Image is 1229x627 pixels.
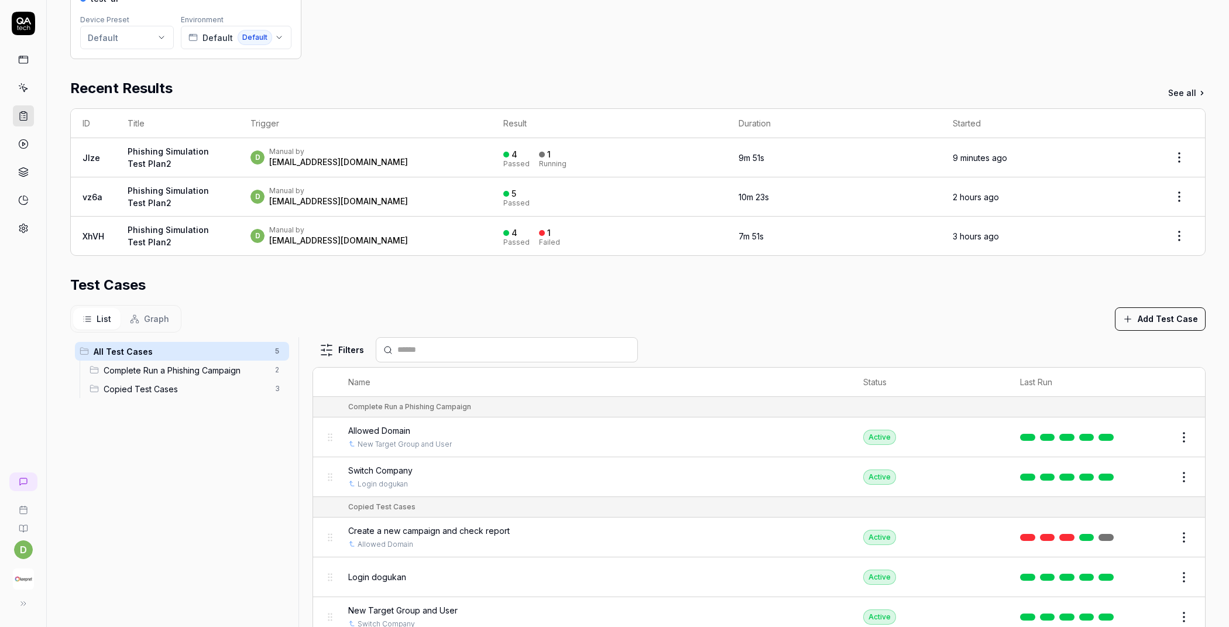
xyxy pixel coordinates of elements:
[863,530,896,545] div: Active
[313,557,1205,597] tr: Login dogukanActive
[181,26,291,49] button: DefaultDefault
[539,160,567,167] div: Running
[348,502,416,512] div: Copied Test Cases
[492,109,726,138] th: Result
[503,200,530,207] div: Passed
[269,235,408,246] div: [EMAIL_ADDRESS][DOMAIN_NAME]
[73,308,121,330] button: List
[348,604,458,616] span: New Target Group and User
[511,189,516,199] div: 5
[144,313,169,325] span: Graph
[863,570,896,585] div: Active
[128,186,209,208] a: Phishing Simulation Test Plan2
[128,225,209,247] a: Phishing Simulation Test Plan2
[239,109,492,138] th: Trigger
[269,147,408,156] div: Manual by
[313,457,1205,497] tr: Switch CompanyLogin dogukanActive
[739,231,764,241] time: 7m 51s
[863,609,896,625] div: Active
[116,109,239,138] th: Title
[104,364,268,376] span: Complete Run a Phishing Campaign
[503,239,530,246] div: Passed
[270,363,284,377] span: 2
[511,228,517,238] div: 4
[863,430,896,445] div: Active
[88,32,118,44] div: Default
[269,186,408,196] div: Manual by
[70,78,173,99] h2: Recent Results
[941,109,1154,138] th: Started
[1008,368,1130,397] th: Last Run
[539,239,560,246] div: Failed
[71,109,116,138] th: ID
[852,368,1008,397] th: Status
[269,156,408,168] div: [EMAIL_ADDRESS][DOMAIN_NAME]
[83,153,100,163] a: Jlze
[80,15,129,24] label: Device Preset
[313,338,371,362] button: Filters
[269,225,408,235] div: Manual by
[337,368,852,397] th: Name
[83,192,102,202] a: vz6a
[358,479,408,489] a: Login dogukan
[511,149,517,160] div: 4
[953,231,999,241] time: 3 hours ago
[953,153,1007,163] time: 9 minutes ago
[547,228,551,238] div: 1
[348,424,410,437] span: Allowed Domain
[13,568,34,590] img: Keepnet Logo
[250,229,265,243] span: d
[547,149,551,160] div: 1
[14,540,33,559] button: d
[348,571,406,583] span: Login dogukan
[739,153,764,163] time: 9m 51s
[358,539,413,550] a: Allowed Domain
[9,472,37,491] a: New conversation
[270,344,284,358] span: 5
[5,496,42,515] a: Book a call with us
[97,313,111,325] span: List
[727,109,941,138] th: Duration
[5,515,42,533] a: Documentation
[358,439,452,450] a: New Target Group and User
[94,345,268,358] span: All Test Cases
[85,361,289,379] div: Drag to reorderComplete Run a Phishing Campaign2
[503,160,530,167] div: Passed
[104,383,268,395] span: Copied Test Cases
[238,30,272,45] span: Default
[80,26,174,49] button: Default
[269,196,408,207] div: [EMAIL_ADDRESS][DOMAIN_NAME]
[313,417,1205,457] tr: Allowed DomainNew Target Group and UserActive
[85,379,289,398] div: Drag to reorderCopied Test Cases3
[953,192,999,202] time: 2 hours ago
[202,32,233,44] span: Default
[128,146,209,169] a: Phishing Simulation Test Plan2
[348,464,413,477] span: Switch Company
[348,402,471,412] div: Complete Run a Phishing Campaign
[250,150,265,165] span: d
[250,190,265,204] span: d
[739,192,769,202] time: 10m 23s
[121,308,178,330] button: Graph
[270,382,284,396] span: 3
[313,518,1205,557] tr: Create a new campaign and check reportAllowed DomainActive
[83,231,104,241] a: XhVH
[1168,87,1206,99] a: See all
[181,15,224,24] label: Environment
[5,559,42,592] button: Keepnet Logo
[70,275,146,296] h2: Test Cases
[1115,307,1206,331] button: Add Test Case
[863,470,896,485] div: Active
[348,525,510,537] span: Create a new campaign and check report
